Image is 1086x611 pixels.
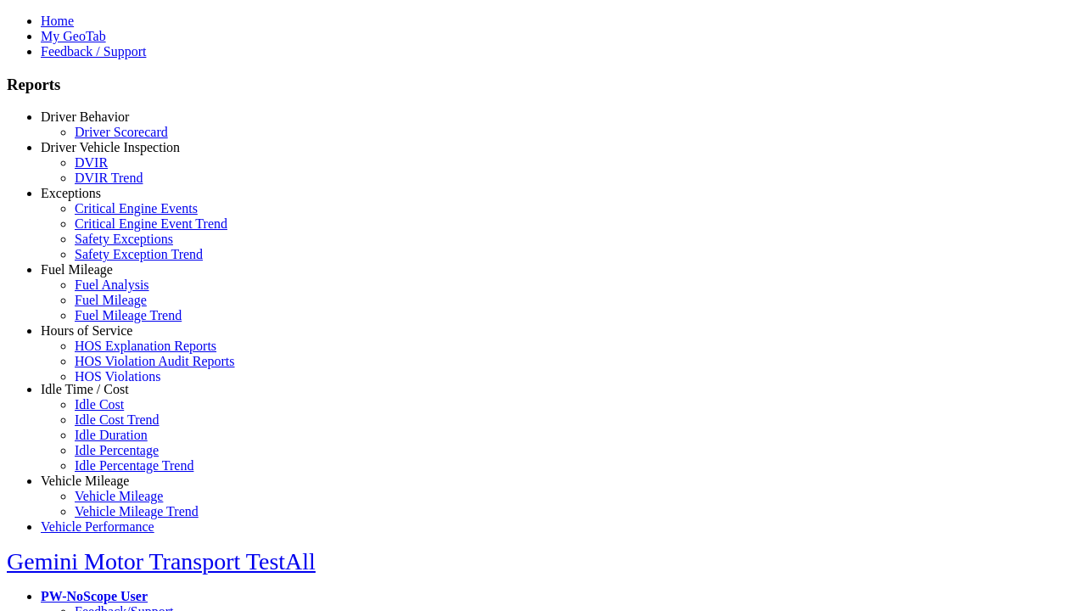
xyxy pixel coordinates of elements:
a: Idle Cost [75,397,124,412]
a: Idle Time / Cost [41,382,129,396]
a: Safety Exceptions [75,232,173,246]
a: DVIR [75,155,108,170]
a: HOS Violation Audit Reports [75,354,235,368]
a: Vehicle Performance [41,519,154,534]
a: Fuel Analysis [75,277,149,292]
a: Fuel Mileage [75,293,147,307]
a: Fuel Mileage [41,262,113,277]
a: Vehicle Mileage [75,489,163,503]
a: Critical Engine Events [75,201,198,216]
a: Idle Percentage Trend [75,458,193,473]
a: Idle Duration [75,428,148,442]
a: Safety Exception Trend [75,247,203,261]
a: Idle Percentage [75,443,159,457]
a: Fuel Mileage Trend [75,308,182,322]
a: HOS Explanation Reports [75,339,216,353]
a: Exceptions [41,186,101,200]
a: Critical Engine Event Trend [75,216,227,231]
h3: Reports [7,76,1079,94]
a: Vehicle Mileage [41,474,129,488]
a: Home [41,14,74,28]
a: Feedback / Support [41,44,146,59]
a: Vehicle Mileage Trend [75,504,199,519]
a: Hours of Service [41,323,132,338]
a: Driver Behavior [41,109,129,124]
a: Driver Vehicle Inspection [41,140,180,154]
a: DVIR Trend [75,171,143,185]
a: Gemini Motor Transport TestAll [7,548,316,575]
a: PW-NoScope User [41,589,148,603]
a: Idle Cost Trend [75,412,160,427]
a: My GeoTab [41,29,106,43]
a: HOS Violations [75,369,160,384]
a: Driver Scorecard [75,125,168,139]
